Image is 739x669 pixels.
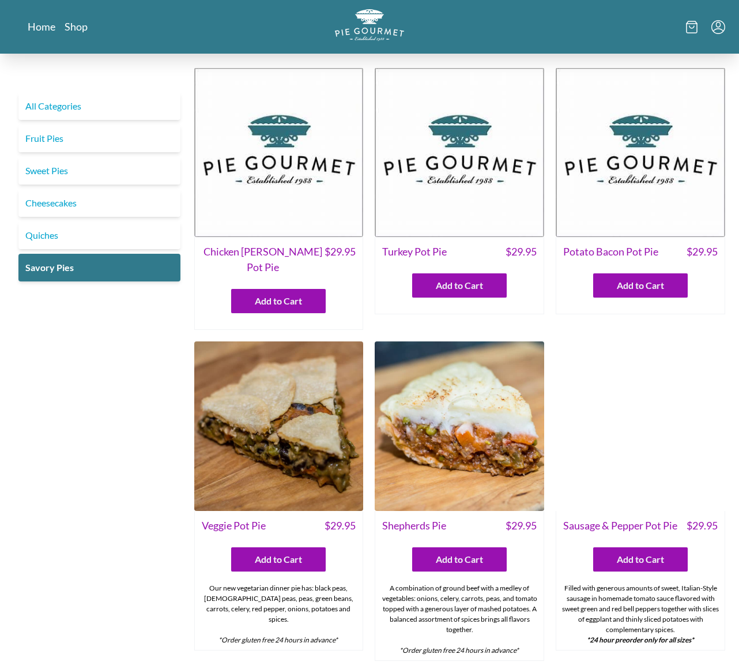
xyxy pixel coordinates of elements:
span: Turkey Pot Pie [382,244,447,260]
img: Shepherds Pie [375,341,544,511]
a: Sweet Pies [18,157,180,185]
div: Filled with generous amounts of sweet, Italian-Style sausage in homemade tomato sauce flavored wi... [556,578,725,650]
span: Veggie Pot Pie [202,518,266,533]
a: Fruit Pies [18,125,180,152]
button: Menu [711,20,725,34]
span: Add to Cart [255,553,302,566]
a: Shop [65,20,88,33]
button: Add to Cart [412,547,507,572]
span: Add to Cart [436,279,483,292]
a: Cheesecakes [18,189,180,217]
span: Sausage & Pepper Pot Pie [563,518,677,533]
span: Shepherds Pie [382,518,446,533]
img: logo [335,9,404,41]
span: Add to Cart [617,553,664,566]
a: Logo [335,9,404,44]
img: Potato Bacon Pot Pie [556,67,725,237]
span: $ 29.95 [325,244,356,275]
img: Turkey Pot Pie [375,67,544,237]
em: *Order gluten free 24 hours in advance* [399,646,519,655]
img: Veggie Pot Pie [194,341,364,511]
img: Sausage & Pepper Pot Pie [556,341,725,511]
button: Add to Cart [231,547,326,572]
em: *Order gluten free 24 hours in advance* [218,636,338,644]
span: $ 29.95 [687,244,718,260]
span: $ 29.95 [506,518,537,533]
span: Add to Cart [436,553,483,566]
span: Add to Cart [617,279,664,292]
strong: *24 hour preorder only for all sizes* [587,636,694,644]
span: $ 29.95 [687,518,718,533]
a: Home [28,20,55,33]
img: Chicken Curry Pot Pie [194,67,364,237]
div: A combination of ground beef with a medley of vegetables: onions, celery, carrots, peas, and toma... [375,578,544,660]
span: $ 29.95 [506,244,537,260]
a: Quiches [18,221,180,249]
span: Add to Cart [255,294,302,308]
button: Add to Cart [593,273,688,298]
span: $ 29.95 [325,518,356,533]
a: All Categories [18,92,180,120]
button: Add to Cart [412,273,507,298]
a: Savory Pies [18,254,180,281]
span: Potato Bacon Pot Pie [563,244,658,260]
span: Chicken [PERSON_NAME] Pot Pie [202,244,325,275]
button: Add to Cart [231,289,326,313]
button: Add to Cart [593,547,688,572]
div: Our new vegetarian dinner pie has: black peas, [DEMOGRAPHIC_DATA] peas, peas, green beans, carrot... [195,578,363,650]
